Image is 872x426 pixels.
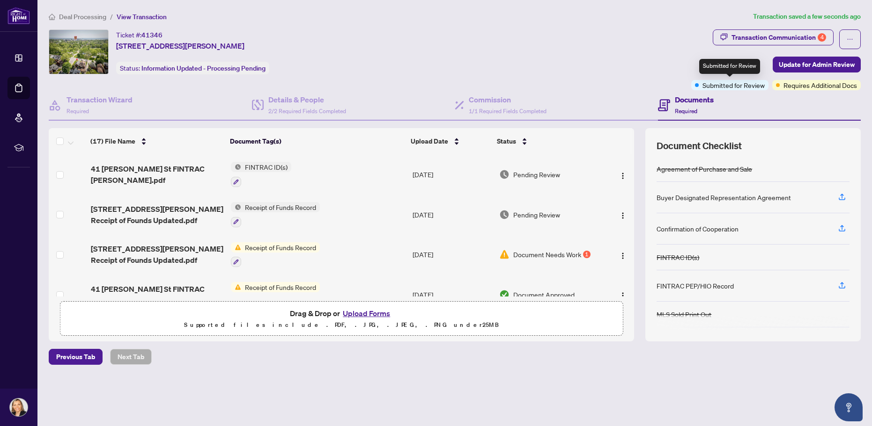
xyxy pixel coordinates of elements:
[411,136,448,146] span: Upload Date
[513,249,581,260] span: Document Needs Work
[56,349,95,364] span: Previous Tab
[49,14,55,20] span: home
[583,251,591,258] div: 1
[10,398,28,416] img: Profile Icon
[847,36,853,43] span: ellipsis
[783,80,857,90] span: Requires Additional Docs
[675,108,697,115] span: Required
[818,33,826,42] div: 4
[773,57,861,72] button: Update for Admin Review
[141,31,163,39] span: 41346
[340,307,393,319] button: Upload Forms
[60,302,622,336] span: Drag & Drop orUpload FormsSupported files include .PDF, .JPG, .JPEG, .PNG under25MB
[268,94,346,105] h4: Details & People
[619,212,627,219] img: Logo
[513,169,560,180] span: Pending Review
[231,242,241,253] img: Status Icon
[87,128,226,154] th: (17) File Name
[619,172,627,180] img: Logo
[91,203,223,226] span: [STREET_ADDRESS][PERSON_NAME] Receipt of Founds Updated.pdf
[835,393,863,421] button: Open asap
[231,242,320,267] button: Status IconReceipt of Funds Record
[469,94,547,105] h4: Commission
[231,162,291,187] button: Status IconFINTRAC ID(s)
[90,136,135,146] span: (17) File Name
[49,30,108,74] img: IMG-X12234981_1.jpg
[231,202,241,212] img: Status Icon
[110,349,152,365] button: Next Tab
[241,242,320,253] span: Receipt of Funds Record
[497,136,516,146] span: Status
[231,282,320,307] button: Status IconReceipt of Funds Record
[7,7,30,24] img: logo
[675,94,714,105] h4: Documents
[657,309,711,319] div: MLS Sold Print Out
[499,169,510,180] img: Document Status
[615,247,630,262] button: Logo
[657,192,791,202] div: Buyer Designated Representation Agreement
[615,287,630,302] button: Logo
[110,11,113,22] li: /
[67,94,133,105] h4: Transaction Wizard
[66,319,617,331] p: Supported files include .PDF, .JPG, .JPEG, .PNG under 25 MB
[657,252,699,262] div: FINTRAC ID(s)
[91,243,223,266] span: [STREET_ADDRESS][PERSON_NAME] Receipt of Founds Updated.pdf
[49,349,103,365] button: Previous Tab
[409,235,495,275] td: [DATE]
[699,59,760,74] div: Submitted for Review
[141,64,266,72] span: Information Updated - Processing Pending
[779,57,855,72] span: Update for Admin Review
[615,167,630,182] button: Logo
[469,108,547,115] span: 1/1 Required Fields Completed
[409,154,495,195] td: [DATE]
[290,307,393,319] span: Drag & Drop or
[116,29,163,40] div: Ticket #:
[409,195,495,235] td: [DATE]
[702,80,765,90] span: Submitted for Review
[231,282,241,292] img: Status Icon
[241,202,320,212] span: Receipt of Funds Record
[657,224,739,234] div: Confirmation of Cooperation
[499,289,510,300] img: Document Status
[619,252,627,260] img: Logo
[407,128,493,154] th: Upload Date
[657,139,742,152] span: Document Checklist
[116,40,244,51] span: [STREET_ADDRESS][PERSON_NAME]
[493,128,601,154] th: Status
[657,164,752,174] div: Agreement of Purchase and Sale
[91,283,223,306] span: 41 [PERSON_NAME] St FINTRAC Receipt of Funds.pdf
[226,128,406,154] th: Document Tag(s)
[268,108,346,115] span: 2/2 Required Fields Completed
[713,29,834,45] button: Transaction Communication4
[116,62,269,74] div: Status:
[615,207,630,222] button: Logo
[117,13,167,21] span: View Transaction
[619,292,627,299] img: Logo
[91,163,223,186] span: 41 [PERSON_NAME] St FINTRAC [PERSON_NAME].pdf
[499,249,510,260] img: Document Status
[409,274,495,315] td: [DATE]
[231,162,241,172] img: Status Icon
[231,202,320,227] button: Status IconReceipt of Funds Record
[657,281,734,291] div: FINTRAC PEP/HIO Record
[241,162,291,172] span: FINTRAC ID(s)
[59,13,106,21] span: Deal Processing
[732,30,826,45] div: Transaction Communication
[499,209,510,220] img: Document Status
[241,282,320,292] span: Receipt of Funds Record
[513,289,575,300] span: Document Approved
[67,108,89,115] span: Required
[513,209,560,220] span: Pending Review
[753,11,861,22] article: Transaction saved a few seconds ago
